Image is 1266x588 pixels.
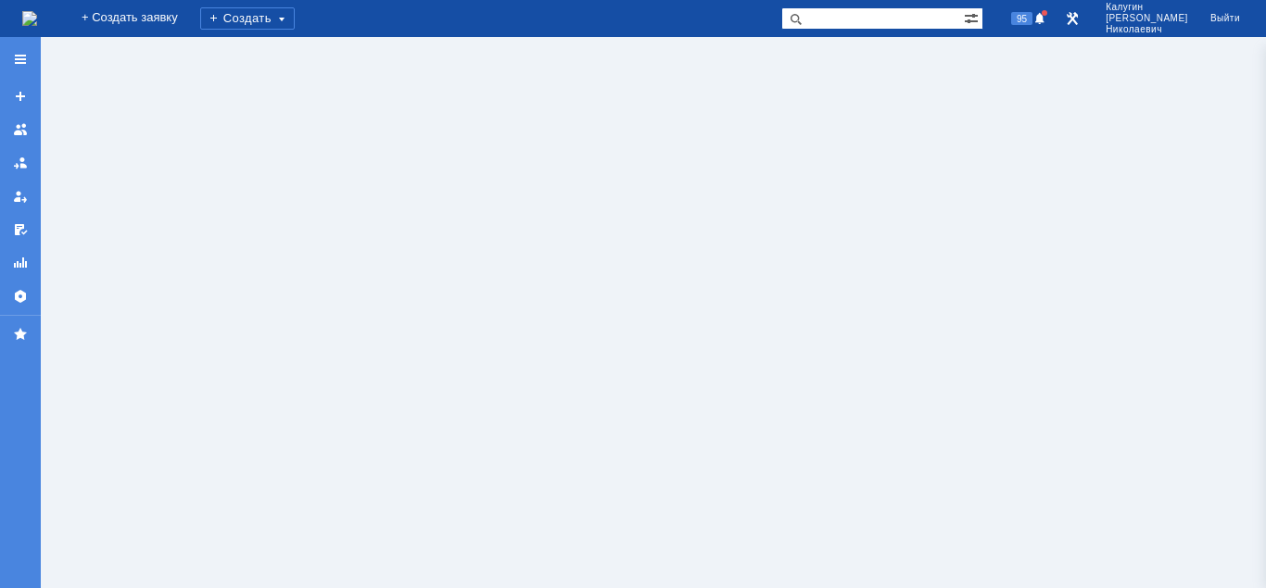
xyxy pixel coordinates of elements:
[964,8,982,26] span: Расширенный поиск
[1061,7,1083,30] a: Перейти в интерфейс администратора
[6,81,35,111] a: Создать заявку
[1011,12,1032,25] span: 95
[22,11,37,26] img: logo
[6,181,35,211] a: Мои заявки
[6,248,35,278] a: Отчеты
[1106,2,1188,13] span: Калугин
[6,148,35,178] a: Заявки в моей ответственности
[6,281,35,311] a: Настройки
[6,215,35,244] a: Мои согласования
[200,7,295,30] div: Создать
[6,115,35,144] a: Заявки на командах
[1106,13,1188,24] span: [PERSON_NAME]
[22,11,37,26] a: Перейти на домашнюю страницу
[1106,24,1188,35] span: Николаевич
